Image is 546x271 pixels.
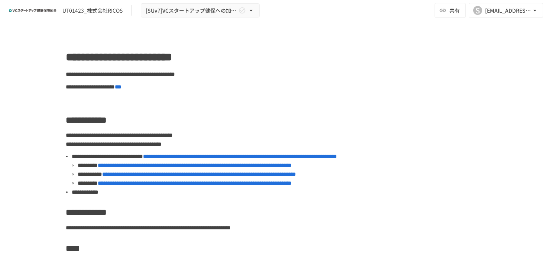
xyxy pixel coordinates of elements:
button: [SUv7]VCスタートアップ健保への加入申請手続き [141,3,260,18]
span: 共有 [449,6,460,14]
div: UT01423_株式会社RICOS [62,7,123,14]
button: S[EMAIL_ADDRESS][DOMAIN_NAME] [469,3,543,18]
div: S [473,6,482,15]
span: [SUv7]VCスタートアップ健保への加入申請手続き [146,6,237,15]
img: ZDfHsVrhrXUoWEWGWYf8C4Fv4dEjYTEDCNvmL73B7ox [9,4,56,16]
div: [EMAIL_ADDRESS][DOMAIN_NAME] [485,6,531,15]
button: 共有 [435,3,466,18]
